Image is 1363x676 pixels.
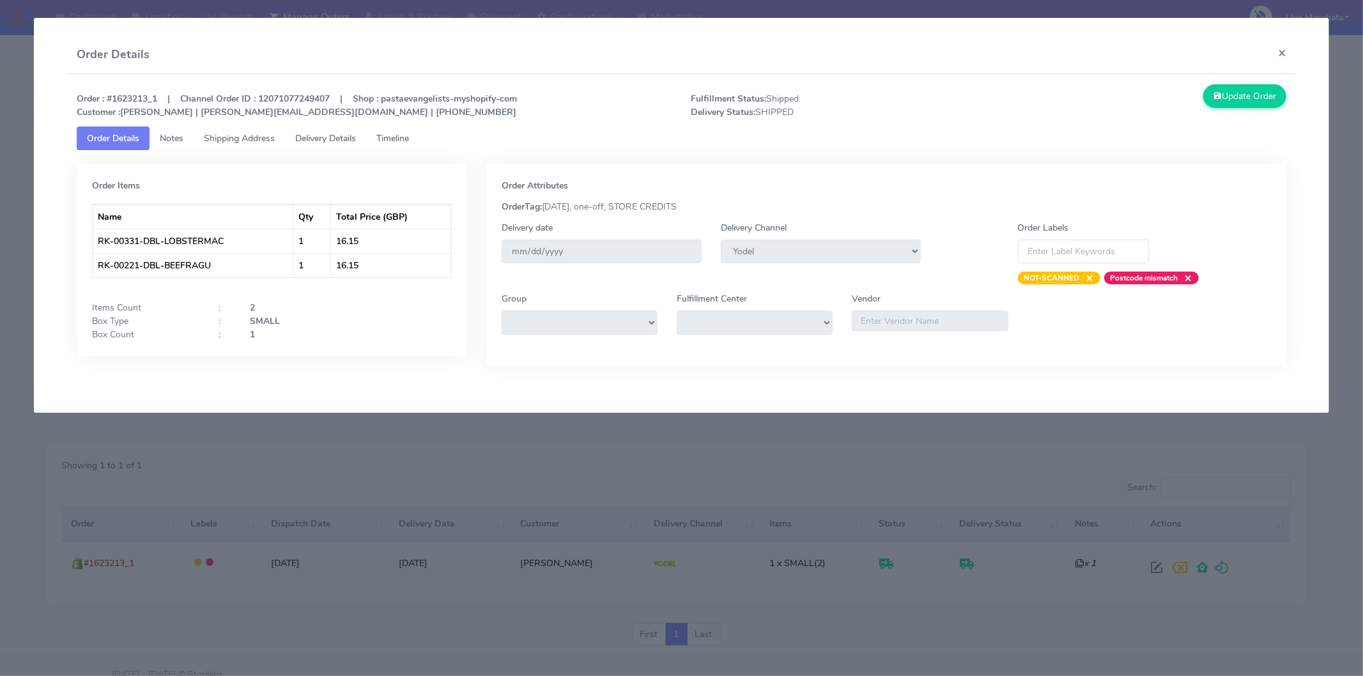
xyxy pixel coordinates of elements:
[93,229,293,253] td: RK-00331-DBL-LOBSTERMAC
[295,132,356,144] span: Delivery Details
[77,106,120,118] strong: Customer :
[852,292,881,305] label: Vendor
[87,132,139,144] span: Order Details
[293,229,331,253] td: 1
[293,204,331,229] th: Qty
[492,200,1281,213] div: [DATE], one-off, STORE CREDITS
[250,315,280,327] strong: SMALL
[677,292,747,305] label: Fulfillment Center
[376,132,409,144] span: Timeline
[160,132,183,144] span: Notes
[502,180,568,192] strong: Order Attributes
[331,253,451,277] td: 16.15
[691,106,755,118] strong: Delivery Status:
[209,328,240,341] div: :
[82,301,209,314] div: Items Count
[250,328,255,341] strong: 1
[1018,240,1150,263] input: Enter Label Keywords
[1111,273,1178,283] strong: Postcode mismatch
[331,229,451,253] td: 16.15
[331,204,451,229] th: Total Price (GBP)
[681,92,989,119] span: Shipped SHIPPED
[93,253,293,277] td: RK-00221-DBL-BEEFRAGU
[1178,272,1192,284] span: ×
[852,311,1008,331] input: Enter Vendor Name
[1203,84,1286,108] button: Update Order
[1024,273,1080,283] strong: NOT-SCANNED
[1018,221,1069,234] label: Order Labels
[502,292,527,305] label: Group
[82,314,209,328] div: Box Type
[1268,36,1297,70] button: Close
[502,201,542,213] strong: OrderTag:
[209,314,240,328] div: :
[77,127,1286,150] ul: Tabs
[721,221,787,234] label: Delivery Channel
[1080,272,1094,284] span: ×
[250,302,255,314] strong: 2
[204,132,275,144] span: Shipping Address
[93,204,293,229] th: Name
[92,180,140,192] strong: Order Items
[502,221,553,234] label: Delivery date
[209,301,240,314] div: :
[293,253,331,277] td: 1
[77,93,517,118] strong: Order : #1623213_1 | Channel Order ID : 12071077249407 | Shop : pastaevangelists-myshopify-com [P...
[82,328,209,341] div: Box Count
[77,46,150,63] h4: Order Details
[691,93,766,105] strong: Fulfillment Status:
